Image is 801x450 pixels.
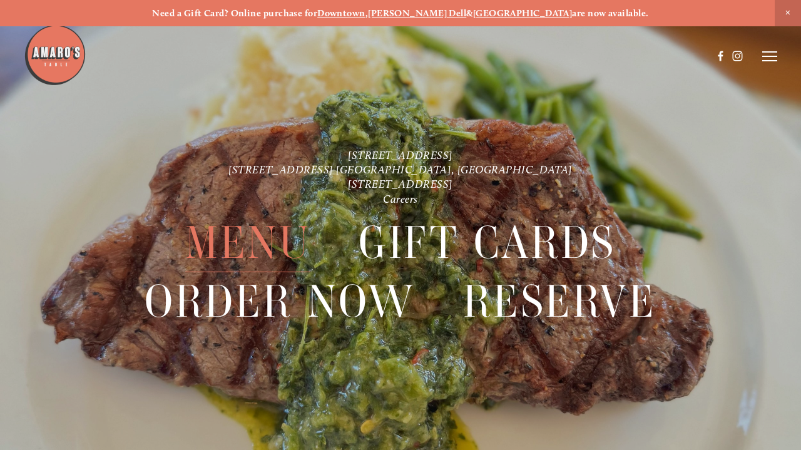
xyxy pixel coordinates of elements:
[145,273,415,330] a: Order Now
[152,8,317,19] strong: Need a Gift Card? Online purchase for
[368,8,466,19] a: [PERSON_NAME] Dell
[463,273,656,331] span: Reserve
[348,177,453,190] a: [STREET_ADDRESS]
[348,148,453,161] a: [STREET_ADDRESS]
[466,8,472,19] strong: &
[463,273,656,330] a: Reserve
[24,24,86,86] img: Amaro's Table
[317,8,365,19] a: Downtown
[185,214,310,272] a: Menu
[359,214,616,272] a: Gift Cards
[473,8,573,19] a: [GEOGRAPHIC_DATA]
[145,273,415,331] span: Order Now
[228,163,573,176] a: [STREET_ADDRESS] [GEOGRAPHIC_DATA], [GEOGRAPHIC_DATA]
[365,8,368,19] strong: ,
[572,8,648,19] strong: are now available.
[383,192,418,205] a: Careers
